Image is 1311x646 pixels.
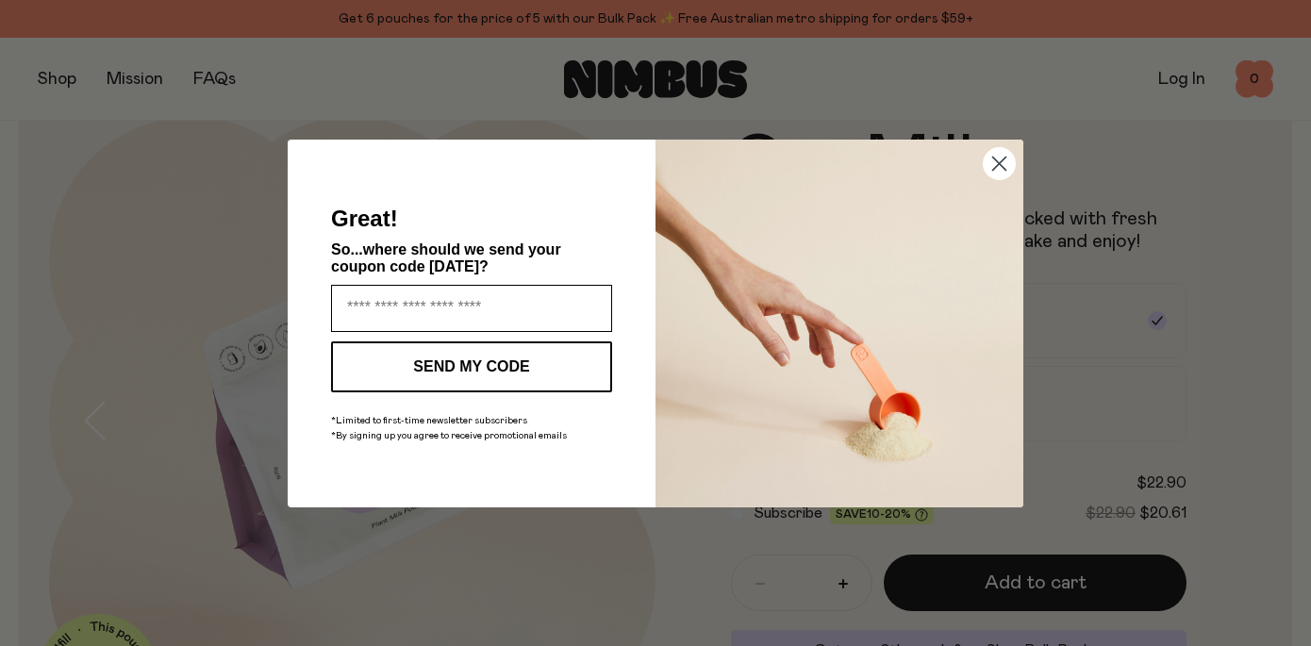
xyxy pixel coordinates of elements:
button: SEND MY CODE [331,341,612,392]
span: So...where should we send your coupon code [DATE]? [331,241,561,274]
span: *Limited to first-time newsletter subscribers [331,416,527,425]
span: Great! [331,206,398,231]
span: *By signing up you agree to receive promotional emails [331,431,567,440]
input: Enter your email address [331,285,612,332]
img: c0d45117-8e62-4a02-9742-374a5db49d45.jpeg [655,140,1023,507]
button: Close dialog [983,147,1016,180]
